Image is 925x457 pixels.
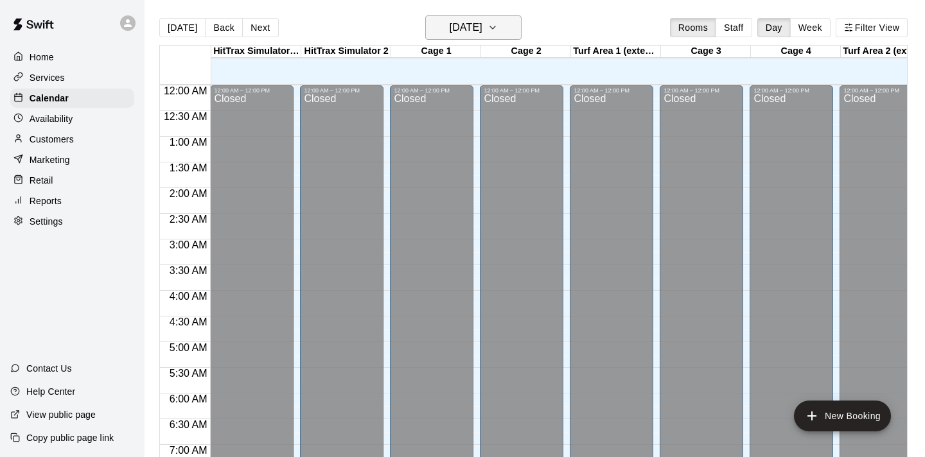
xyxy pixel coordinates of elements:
span: 4:30 AM [166,316,211,327]
span: 6:00 AM [166,393,211,404]
span: 12:00 AM [161,85,211,96]
a: Retail [10,171,134,190]
span: 2:00 AM [166,188,211,199]
a: Home [10,47,134,67]
button: Next [242,18,278,37]
a: Availability [10,109,134,128]
p: View public page [26,408,96,421]
p: Copy public page link [26,431,114,444]
span: 2:30 AM [166,214,211,225]
div: 12:00 AM – 12:00 PM [394,87,470,94]
div: HitTrax Simulator 2 [301,46,391,58]
div: 12:00 AM – 12:00 PM [574,87,649,94]
span: 1:30 AM [166,162,211,173]
button: Back [205,18,243,37]
div: 12:00 AM – 12:00 PM [843,87,919,94]
a: Settings [10,212,134,231]
h6: [DATE] [450,19,482,37]
a: Marketing [10,150,134,169]
div: Cage 3 [661,46,751,58]
span: 6:30 AM [166,419,211,430]
a: Reports [10,191,134,211]
span: 7:00 AM [166,445,211,456]
p: Settings [30,215,63,228]
p: Contact Us [26,362,72,375]
button: Filter View [836,18,908,37]
p: Retail [30,174,53,187]
div: 12:00 AM – 12:00 PM [664,87,739,94]
p: Services [30,71,65,84]
span: 5:00 AM [166,342,211,353]
span: 3:00 AM [166,239,211,250]
div: Turf Area 1 (extension) [571,46,661,58]
p: Home [30,51,54,64]
button: Rooms [670,18,716,37]
div: 12:00 AM – 12:00 PM [214,87,290,94]
div: 12:00 AM – 12:00 PM [304,87,380,94]
p: Calendar [30,92,69,105]
button: Week [790,18,831,37]
button: Staff [716,18,752,37]
div: Cage 2 [481,46,571,58]
a: Calendar [10,89,134,108]
div: 12:00 AM – 12:00 PM [753,87,829,94]
p: Customers [30,133,74,146]
span: 1:00 AM [166,137,211,148]
a: Customers [10,130,134,149]
a: Services [10,68,134,87]
p: Reports [30,194,62,207]
div: Cage 1 [391,46,481,58]
div: Cage 4 [751,46,841,58]
div: HitTrax Simulator & Turf Area [211,46,301,58]
button: [DATE] [425,15,522,40]
button: [DATE] [159,18,206,37]
span: 4:00 AM [166,291,211,302]
button: add [794,401,891,431]
p: Help Center [26,385,75,398]
span: 3:30 AM [166,265,211,276]
div: 12:00 AM – 12:00 PM [484,87,559,94]
span: 12:30 AM [161,111,211,122]
p: Marketing [30,153,70,166]
span: 5:30 AM [166,368,211,379]
p: Availability [30,112,73,125]
button: Day [757,18,791,37]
